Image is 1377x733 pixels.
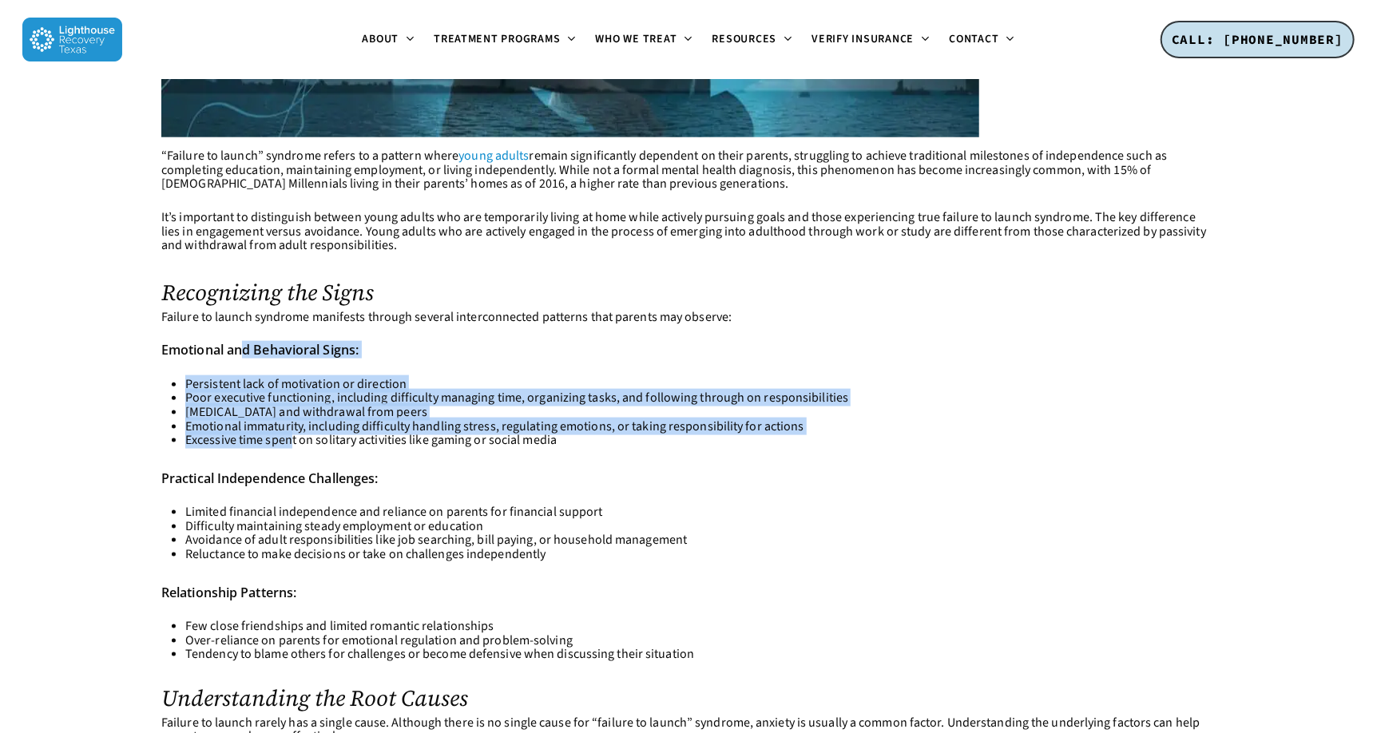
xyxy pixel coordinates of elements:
p: It’s important to distinguish between young adults who are temporarily living at home while activ... [161,211,1216,272]
li: Avoidance of adult responsibilities like job searching, bill paying, or household management [185,533,1216,548]
li: [MEDICAL_DATA] and withdrawal from peers [185,406,1216,420]
span: Resources [712,31,777,47]
a: young adults [458,147,529,164]
h2: Recognizing the Signs [161,280,1216,305]
li: Persistent lack of motivation or direction [185,378,1216,392]
p: Failure to launch syndrome manifests through several interconnected patterns that parents may obs... [161,311,1216,344]
span: Contact [949,31,998,47]
span: CALL: [PHONE_NUMBER] [1172,31,1343,47]
li: Tendency to blame others for challenges or become defensive when discussing their situation [185,648,1216,662]
span: Verify Insurance [812,31,914,47]
strong: Practical Independence Challenges: [161,470,378,487]
li: Poor executive functioning, including difficulty managing time, organizing tasks, and following t... [185,391,1216,406]
li: Limited financial independence and reliance on parents for financial support [185,505,1216,520]
a: Treatment Programs [424,34,586,46]
a: CALL: [PHONE_NUMBER] [1161,21,1355,59]
li: Over-reliance on parents for emotional regulation and problem-solving [185,634,1216,648]
li: Few close friendships and limited romantic relationships [185,620,1216,634]
strong: Relationship Patterns: [161,584,296,601]
a: Contact [939,34,1024,46]
a: Resources [703,34,803,46]
a: Who We Treat [586,34,703,46]
strong: Emotional and Behavioral Signs: [161,341,359,359]
li: Reluctance to make decisions or take on challenges independently [185,548,1216,562]
p: “Failure to launch” syndrome refers to a pattern where remain significantly dependent on their pa... [161,149,1216,211]
span: About [362,31,399,47]
li: Emotional immaturity, including difficulty handling stress, regulating emotions, or taking respon... [185,420,1216,434]
span: Treatment Programs [434,31,561,47]
li: Excessive time spent on solitary activities like gaming or social media [185,434,1216,448]
span: Who We Treat [596,31,677,47]
li: Difficulty maintaining steady employment or education [185,520,1216,534]
img: Lighthouse Recovery Texas [22,18,122,61]
a: About [352,34,424,46]
a: Verify Insurance [802,34,939,46]
h2: Understanding the Root Causes [161,686,1216,711]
